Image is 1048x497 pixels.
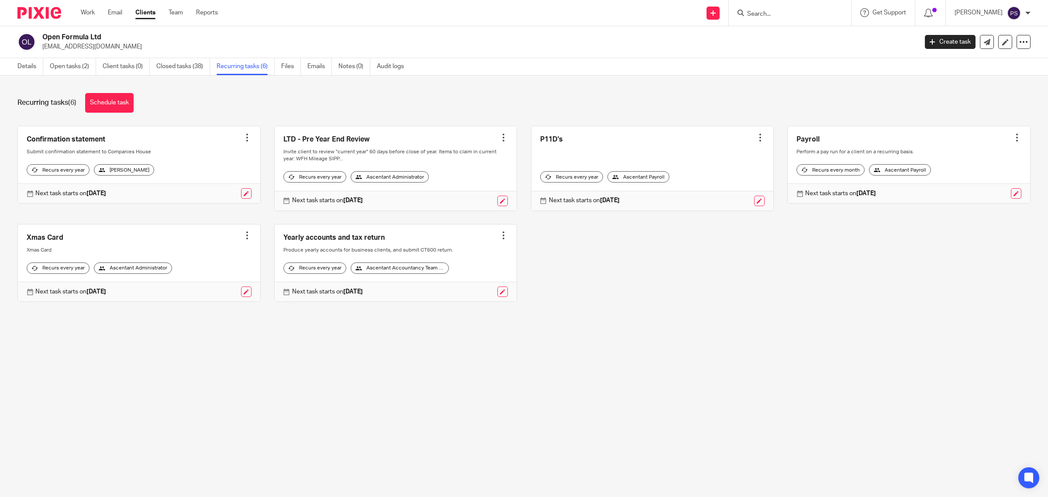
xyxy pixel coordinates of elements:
div: Ascentant Payroll [607,171,669,183]
div: Recurs every year [283,171,346,183]
a: Files [281,58,301,75]
a: Emails [307,58,332,75]
span: (6) [68,99,76,106]
strong: [DATE] [86,289,106,295]
div: Ascentant Administrator [351,171,429,183]
div: Recurs every year [27,164,90,176]
div: Recurs every year [283,262,346,274]
div: Ascentant Payroll [869,164,931,176]
a: Clients [135,8,155,17]
div: Recurs every year [540,171,603,183]
p: Next task starts on [805,189,876,198]
strong: [DATE] [86,190,106,197]
h1: Recurring tasks [17,98,76,107]
a: Client tasks (0) [103,58,150,75]
p: Next task starts on [549,196,620,205]
img: svg%3E [1007,6,1021,20]
input: Search [746,10,825,18]
img: Pixie [17,7,61,19]
a: Notes (0) [338,58,370,75]
div: Recurs every month [796,164,865,176]
strong: [DATE] [600,197,620,204]
h2: Open Formula Ltd [42,33,738,42]
strong: [DATE] [343,197,363,204]
a: Reports [196,8,218,17]
div: Recurs every year [27,262,90,274]
div: [PERSON_NAME] [94,164,154,176]
div: Ascentant Administrator [94,262,172,274]
a: Create task [925,35,976,49]
a: Work [81,8,95,17]
p: Next task starts on [35,287,106,296]
a: Team [169,8,183,17]
a: Recurring tasks (6) [217,58,275,75]
p: [PERSON_NAME] [955,8,1003,17]
a: Closed tasks (38) [156,58,210,75]
div: Ascentant Accountancy Team (General) [351,262,449,274]
p: [EMAIL_ADDRESS][DOMAIN_NAME] [42,42,912,51]
p: Next task starts on [292,196,363,205]
p: Next task starts on [292,287,363,296]
a: Details [17,58,43,75]
img: svg%3E [17,33,36,51]
strong: [DATE] [856,190,876,197]
p: Next task starts on [35,189,106,198]
a: Schedule task [85,93,134,113]
strong: [DATE] [343,289,363,295]
span: Get Support [872,10,906,16]
a: Email [108,8,122,17]
a: Audit logs [377,58,410,75]
a: Open tasks (2) [50,58,96,75]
